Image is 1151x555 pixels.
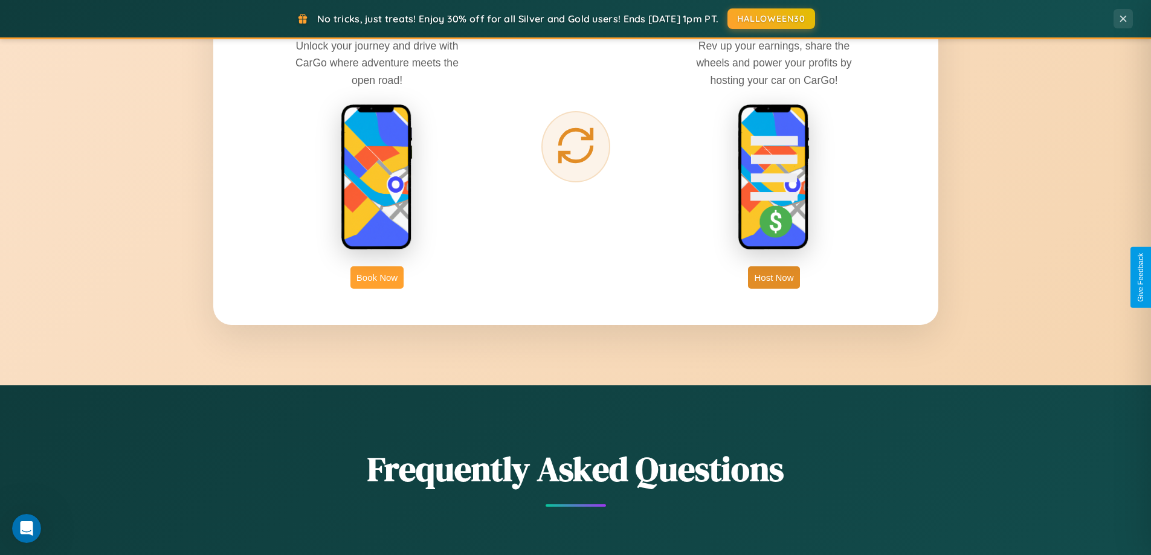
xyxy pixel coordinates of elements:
img: rent phone [341,104,413,251]
button: HALLOWEEN30 [727,8,815,29]
p: Unlock your journey and drive with CarGo where adventure meets the open road! [286,37,468,88]
iframe: Intercom live chat [12,514,41,543]
img: host phone [738,104,810,251]
h2: Frequently Asked Questions [213,446,938,492]
button: Book Now [350,266,404,289]
span: No tricks, just treats! Enjoy 30% off for all Silver and Gold users! Ends [DATE] 1pm PT. [317,13,718,25]
div: Give Feedback [1136,253,1145,302]
button: Host Now [748,266,799,289]
p: Rev up your earnings, share the wheels and power your profits by hosting your car on CarGo! [683,37,865,88]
